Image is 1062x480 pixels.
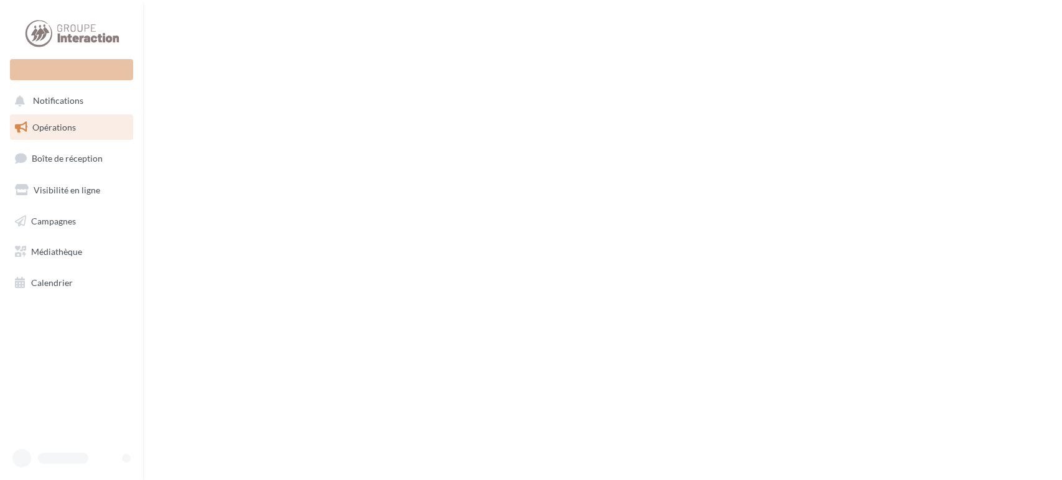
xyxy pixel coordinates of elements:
[31,246,82,257] span: Médiathèque
[32,122,76,132] span: Opérations
[7,177,136,203] a: Visibilité en ligne
[34,185,100,195] span: Visibilité en ligne
[7,114,136,141] a: Opérations
[33,96,83,106] span: Notifications
[7,270,136,296] a: Calendrier
[7,145,136,172] a: Boîte de réception
[10,59,133,80] div: Nouvelle campagne
[7,239,136,265] a: Médiathèque
[7,208,136,234] a: Campagnes
[31,277,73,288] span: Calendrier
[31,215,76,226] span: Campagnes
[32,153,103,164] span: Boîte de réception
